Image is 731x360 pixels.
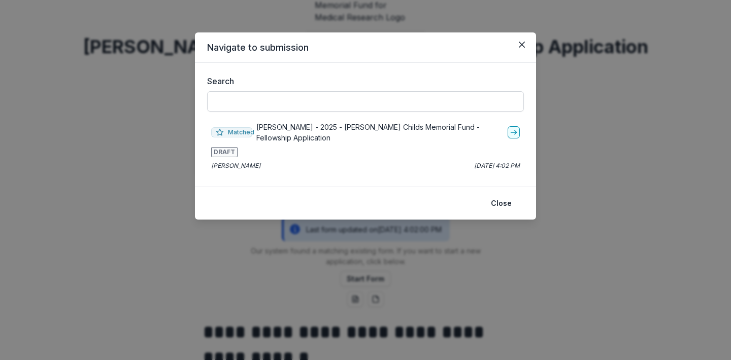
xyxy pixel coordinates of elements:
span: DRAFT [211,147,238,157]
p: [PERSON_NAME] - 2025 - [PERSON_NAME] Childs Memorial Fund - Fellowship Application [256,122,504,143]
label: Search [207,75,518,87]
header: Navigate to submission [195,32,536,63]
button: Close [485,195,518,211]
p: [DATE] 4:02 PM [474,161,520,170]
a: go-to [508,126,520,138]
span: Matched [211,127,252,137]
p: [PERSON_NAME] [211,161,260,170]
button: Close [514,37,530,53]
